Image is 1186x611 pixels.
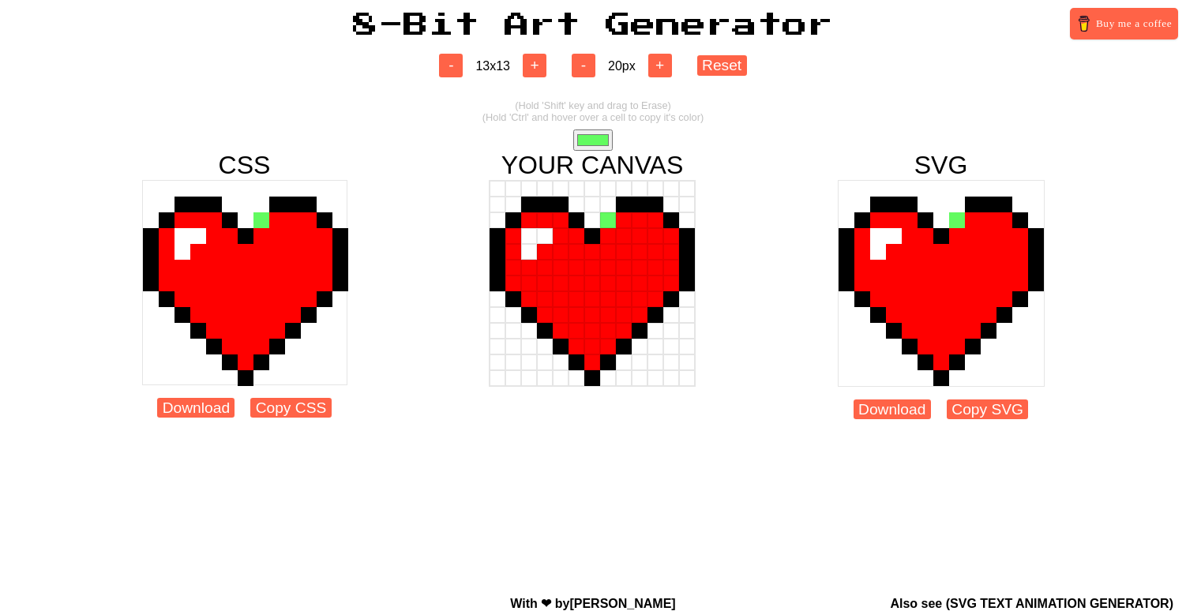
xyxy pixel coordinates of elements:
button: Download [157,398,235,418]
button: Download [854,399,931,419]
button: Reset [697,55,747,75]
button: + [648,54,672,77]
span: 13 x 13 [475,59,510,73]
img: Buy me a coffee [1076,16,1092,32]
span: love [541,597,551,610]
a: SVG TEXT ANIMATION GENERATOR [950,597,1169,610]
span: 20 px [608,59,636,73]
a: Buy me a coffee [1070,8,1178,39]
button: - [572,54,595,77]
button: Copy CSS [250,398,331,418]
a: [PERSON_NAME] [569,597,675,610]
button: Copy SVG [947,399,1028,419]
span: Buy me a coffee [1096,16,1172,32]
span: CSS [219,151,271,180]
span: Also see ( ) [890,597,1173,610]
span: (Hold 'Shift' key and drag to Erase) (Hold 'Ctrl' and hover over a cell to copy it's color) [482,99,704,123]
button: + [523,54,546,77]
span: SVG [914,151,968,180]
button: - [439,54,463,77]
span: YOUR CANVAS [501,151,684,180]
